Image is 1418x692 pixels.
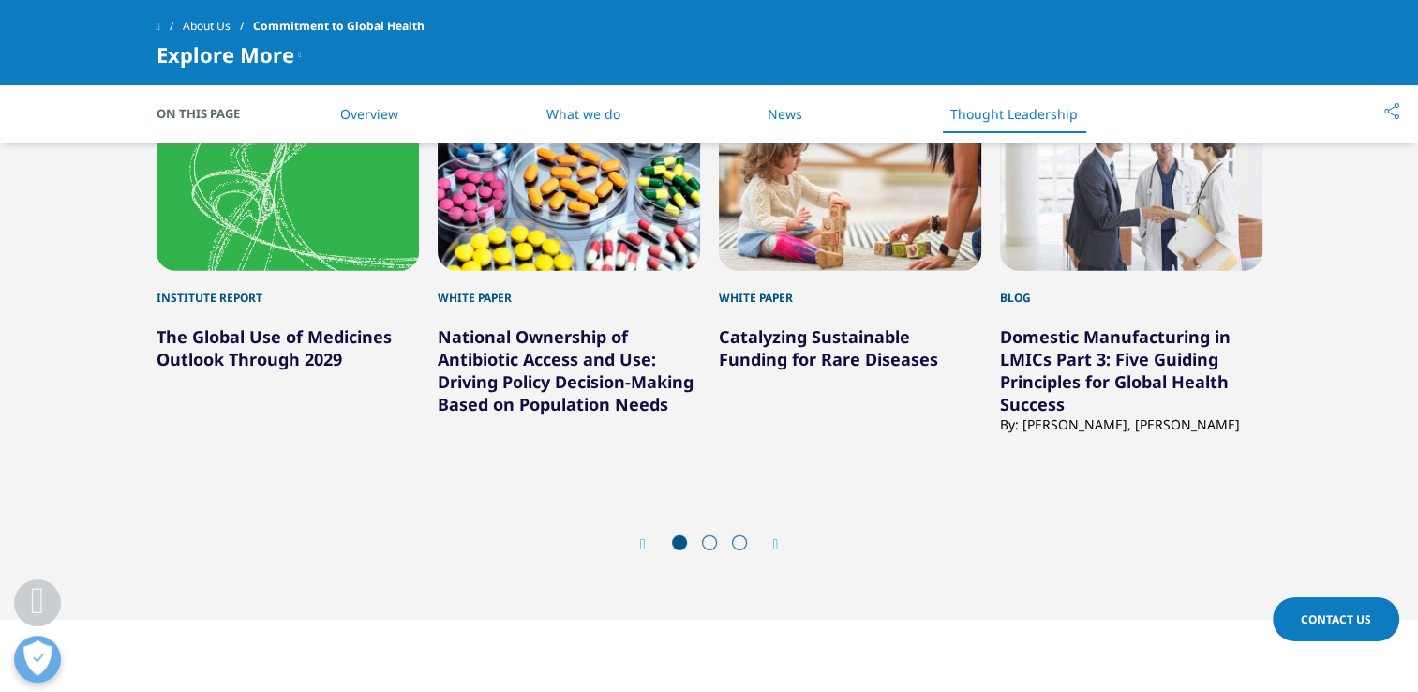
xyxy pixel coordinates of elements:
span: Explore More [157,43,294,66]
div: 1 / 12 [157,100,419,451]
button: Abrir preferências [14,636,61,683]
a: Contact Us [1273,597,1399,641]
a: Overview [340,105,398,123]
a: News [768,105,802,123]
div: Next slide [754,535,779,553]
a: Domestic Manufacturing in LMICs Part 3: Five Guiding Principles for Global Health Success [1000,325,1231,415]
span: On This Page [157,104,260,123]
a: The Global Use of Medicines Outlook Through 2029 [157,325,392,370]
a: About Us [183,9,253,43]
div: Blog [1000,271,1262,307]
div: White Paper [719,271,981,307]
div: 3 / 12 [719,100,981,451]
a: What we do [546,105,620,123]
span: Contact Us [1301,611,1371,627]
div: 4 / 12 [1000,100,1262,451]
div: Previous slide [640,535,664,553]
div: 2 / 12 [438,100,700,451]
div: By: [PERSON_NAME], [PERSON_NAME] [1000,415,1262,433]
span: Commitment to Global Health [253,9,425,43]
a: Catalyzing Sustainable Funding for Rare Diseases [719,325,938,370]
a: National Ownership of Antibiotic Access and Use: Driving Policy Decision-Making Based on Populati... [438,325,694,415]
div: Institute Report [157,271,419,307]
div: White Paper [438,271,700,307]
a: Thought Leadership [950,105,1078,123]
